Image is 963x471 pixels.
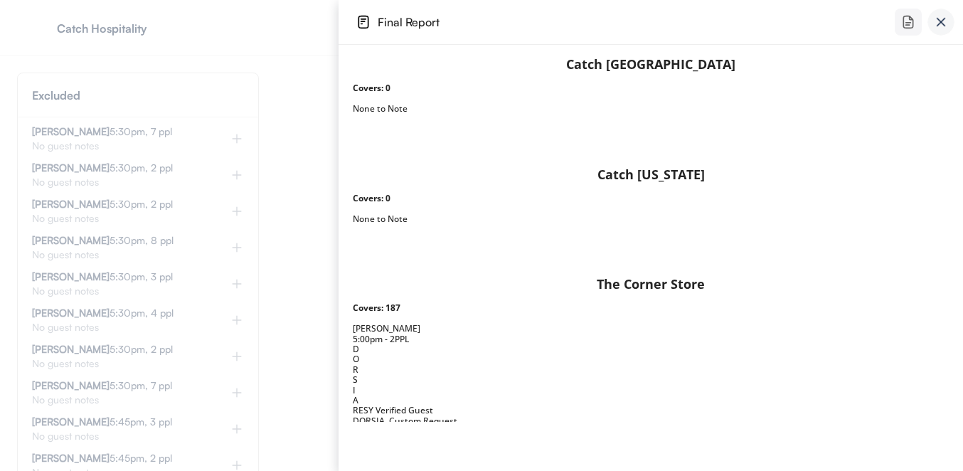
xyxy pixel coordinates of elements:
img: Group%2048095709.png [927,9,954,36]
strong: Catch [GEOGRAPHIC_DATA] [566,55,735,73]
img: file-05.svg [901,15,915,29]
div: None to Note [353,83,949,155]
strong: The Corner Store [597,275,705,292]
strong: Covers: 0 [353,82,390,94]
img: file-02.svg [356,15,371,29]
strong: Catch [US_STATE] [597,166,705,183]
strong: Covers: 0 [353,192,390,204]
strong: Covers: 187 [353,302,400,314]
div: None to Note [353,194,949,265]
div: Final Report [378,16,484,28]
